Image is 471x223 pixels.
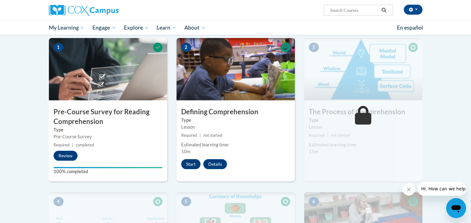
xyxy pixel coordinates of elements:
[309,133,325,138] span: Required
[379,7,389,14] button: Search
[88,21,120,35] a: Engage
[200,133,201,138] span: |
[181,141,290,148] div: Estimated learning time:
[153,21,180,35] a: Learn
[180,21,210,35] a: About
[404,5,422,15] button: Account Settings
[40,21,432,35] div: Main menu
[45,21,89,35] a: My Learning
[309,149,318,154] span: 15m
[120,21,153,35] a: Explore
[54,197,64,206] span: 4
[181,149,191,154] span: 10m
[124,24,149,31] span: Explore
[181,197,191,206] span: 5
[54,168,162,175] label: 100% completed
[329,7,379,14] input: Search Courses
[181,117,290,124] label: Type
[309,43,319,52] span: 3
[181,43,191,52] span: 2
[54,143,69,147] span: Required
[72,143,73,147] span: |
[76,143,94,147] span: completed
[331,133,350,138] span: not started
[309,141,418,148] div: Estimated learning time:
[184,24,205,31] span: About
[309,197,319,206] span: 6
[54,151,78,161] button: Review
[203,133,222,138] span: not started
[54,167,162,168] div: Your progress
[403,183,415,196] iframe: Close message
[177,107,295,117] h3: Defining Comprehension
[54,43,64,52] span: 1
[177,38,295,100] img: Course Image
[4,4,50,9] span: Hi. How can we help?
[49,5,119,16] img: Cox Campus
[304,38,422,100] img: Course Image
[49,107,167,126] h3: Pre-Course Survey for Reading Comprehension
[309,124,418,130] div: Lesson
[309,117,418,124] label: Type
[417,182,466,196] iframe: Message from company
[327,133,328,138] span: |
[49,5,167,16] a: Cox Campus
[54,126,162,133] label: Type
[54,133,162,140] div: Pre-Course Survey
[181,159,200,169] button: Start
[393,21,427,34] a: En español
[397,24,423,31] span: En español
[181,124,290,130] div: Lesson
[49,24,84,31] span: My Learning
[92,24,116,31] span: Engage
[446,198,466,218] iframe: Button to launch messaging window
[181,133,197,138] span: Required
[157,24,176,31] span: Learn
[49,38,167,100] img: Course Image
[304,107,422,117] h3: The Process of Comprehension
[203,159,227,169] button: Details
